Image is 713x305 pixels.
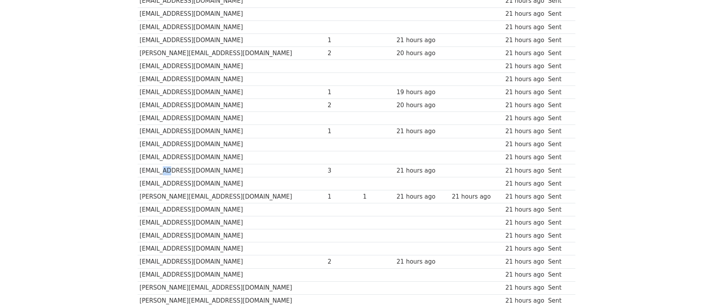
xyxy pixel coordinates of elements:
[505,270,544,279] div: 21 hours ago
[505,257,544,266] div: 21 hours ago
[328,88,359,97] div: 1
[505,231,544,240] div: 21 hours ago
[138,33,326,46] td: [EMAIL_ADDRESS][DOMAIN_NAME]
[505,179,544,188] div: 21 hours ago
[505,88,544,97] div: 21 hours ago
[138,99,326,112] td: [EMAIL_ADDRESS][DOMAIN_NAME]
[138,138,326,151] td: [EMAIL_ADDRESS][DOMAIN_NAME]
[397,166,448,175] div: 21 hours ago
[505,114,544,123] div: 21 hours ago
[397,49,448,58] div: 20 hours ago
[674,267,713,305] iframe: Chat Widget
[397,88,448,97] div: 19 hours ago
[138,7,326,20] td: [EMAIL_ADDRESS][DOMAIN_NAME]
[546,229,571,242] td: Sent
[505,283,544,292] div: 21 hours ago
[328,192,359,201] div: 1
[546,281,571,294] td: Sent
[505,140,544,149] div: 21 hours ago
[546,242,571,255] td: Sent
[138,229,326,242] td: [EMAIL_ADDRESS][DOMAIN_NAME]
[138,20,326,33] td: [EMAIL_ADDRESS][DOMAIN_NAME]
[328,127,359,136] div: 1
[328,257,359,266] div: 2
[138,60,326,73] td: [EMAIL_ADDRESS][DOMAIN_NAME]
[546,33,571,46] td: Sent
[138,203,326,216] td: [EMAIL_ADDRESS][DOMAIN_NAME]
[505,192,544,201] div: 21 hours ago
[546,20,571,33] td: Sent
[546,164,571,177] td: Sent
[505,36,544,45] div: 21 hours ago
[546,60,571,73] td: Sent
[505,218,544,227] div: 21 hours ago
[546,99,571,112] td: Sent
[363,192,393,201] div: 1
[546,125,571,138] td: Sent
[546,216,571,229] td: Sent
[505,166,544,175] div: 21 hours ago
[505,244,544,253] div: 21 hours ago
[546,255,571,268] td: Sent
[546,46,571,60] td: Sent
[505,127,544,136] div: 21 hours ago
[397,36,448,45] div: 21 hours ago
[505,23,544,32] div: 21 hours ago
[138,190,326,203] td: [PERSON_NAME][EMAIL_ADDRESS][DOMAIN_NAME]
[505,153,544,162] div: 21 hours ago
[397,257,448,266] div: 21 hours ago
[505,75,544,84] div: 21 hours ago
[546,7,571,20] td: Sent
[138,164,326,177] td: [EMAIL_ADDRESS][DOMAIN_NAME]
[546,268,571,281] td: Sent
[138,268,326,281] td: [EMAIL_ADDRESS][DOMAIN_NAME]
[546,190,571,203] td: Sent
[452,192,502,201] div: 21 hours ago
[505,205,544,214] div: 21 hours ago
[138,73,326,86] td: [EMAIL_ADDRESS][DOMAIN_NAME]
[138,151,326,164] td: [EMAIL_ADDRESS][DOMAIN_NAME]
[138,125,326,138] td: [EMAIL_ADDRESS][DOMAIN_NAME]
[546,151,571,164] td: Sent
[546,112,571,125] td: Sent
[505,49,544,58] div: 21 hours ago
[138,255,326,268] td: [EMAIL_ADDRESS][DOMAIN_NAME]
[138,281,326,294] td: [PERSON_NAME][EMAIL_ADDRESS][DOMAIN_NAME]
[546,177,571,190] td: Sent
[328,49,359,58] div: 2
[138,216,326,229] td: [EMAIL_ADDRESS][DOMAIN_NAME]
[546,203,571,216] td: Sent
[546,86,571,99] td: Sent
[138,242,326,255] td: [EMAIL_ADDRESS][DOMAIN_NAME]
[328,36,359,45] div: 1
[505,9,544,19] div: 21 hours ago
[328,166,359,175] div: 3
[138,86,326,99] td: [EMAIL_ADDRESS][DOMAIN_NAME]
[397,101,448,110] div: 20 hours ago
[397,192,448,201] div: 21 hours ago
[397,127,448,136] div: 21 hours ago
[138,112,326,125] td: [EMAIL_ADDRESS][DOMAIN_NAME]
[328,101,359,110] div: 2
[138,46,326,60] td: [PERSON_NAME][EMAIL_ADDRESS][DOMAIN_NAME]
[138,177,326,190] td: [EMAIL_ADDRESS][DOMAIN_NAME]
[505,101,544,110] div: 21 hours ago
[505,62,544,71] div: 21 hours ago
[546,138,571,151] td: Sent
[546,73,571,86] td: Sent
